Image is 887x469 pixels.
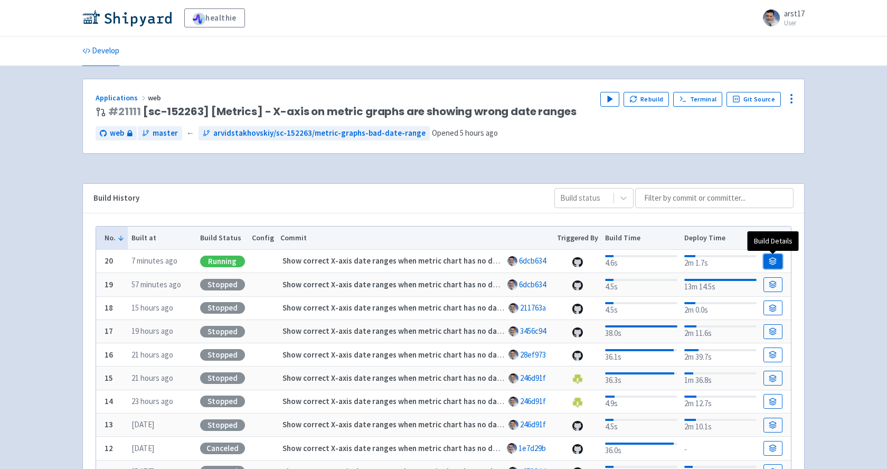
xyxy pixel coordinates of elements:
time: 57 minutes ago [131,279,181,289]
div: 2m 1.7s [684,253,757,269]
div: 4.5s [605,300,677,316]
div: Stopped [200,279,245,290]
strong: Show correct X-axis date ranges when metric chart has no data points for selected date range [282,326,615,336]
a: Build Details [763,348,782,362]
div: 1m 36.8s [684,370,757,387]
a: 1e7d29b [518,443,546,453]
b: 19 [105,279,113,289]
strong: Show correct X-axis date ranges when metric chart has no data points for selected date range [282,256,615,266]
th: Built at [128,227,196,250]
div: Canceled [200,443,245,454]
a: Build Details [763,371,782,386]
span: Opened [432,128,498,138]
div: 4.9s [605,393,677,410]
b: 20 [105,256,113,266]
a: web [96,126,137,140]
div: Stopped [200,349,245,361]
div: Stopped [200,372,245,384]
div: 38.0s [605,323,677,340]
time: 5 hours ago [460,128,498,138]
img: Shipyard logo [82,10,172,26]
b: 16 [105,350,113,360]
a: Build Details [763,324,782,339]
div: Stopped [200,326,245,337]
a: 6dcb634 [519,256,546,266]
div: 36.3s [605,370,677,387]
a: arst17 User [757,10,805,26]
strong: Show correct X-axis date ranges when metric chart has no data points for selected date range [282,396,615,406]
th: Build Time [601,227,681,250]
time: 21 hours ago [131,350,173,360]
a: Terminal [673,92,722,107]
div: 2m 39.7s [684,347,757,363]
b: 15 [105,373,113,383]
input: Filter by commit or committer... [635,188,794,208]
th: Commit [277,227,554,250]
div: Stopped [200,302,245,314]
strong: Show correct X-axis date ranges when metric chart has no data points for selected date range [282,443,615,453]
strong: Show correct X-axis date ranges when metric chart has no data points for selected date range [282,419,615,429]
a: arvidstakhovskiy/sc-152263/metric-graphs-bad-date-range [199,126,430,140]
button: Play [600,92,619,107]
span: ← [186,127,194,139]
span: web [110,127,124,139]
small: User [784,20,805,26]
span: arst17 [784,8,805,18]
div: 4.5s [605,417,677,433]
div: - [684,442,757,456]
b: 14 [105,396,113,406]
div: 36.0s [605,440,677,457]
a: Git Source [726,92,781,107]
div: 4.5s [605,277,677,293]
div: 2m 0.0s [684,300,757,316]
a: Applications [96,93,148,102]
th: Build Status [196,227,248,250]
button: No. [105,232,125,243]
div: 13m 14.5s [684,277,757,293]
a: 211763a [520,303,546,313]
span: master [153,127,178,139]
time: 19 hours ago [131,326,173,336]
a: 246d91f [520,396,546,406]
span: [sc-152263] [Metrics] - X-axis on metric graphs are showing wrong date ranges [108,106,576,118]
strong: Show correct X-axis date ranges when metric chart has no data points for selected date range [282,279,615,289]
a: Build Details [763,277,782,292]
a: Build Details [763,441,782,456]
span: web [148,93,163,102]
a: Build Details [763,301,782,315]
strong: Show correct X-axis date ranges when metric chart has no data points for selected date range [282,303,615,313]
th: Triggered By [554,227,602,250]
a: 28ef973 [520,350,546,360]
div: 2m 12.7s [684,393,757,410]
div: Running [200,256,245,267]
span: arvidstakhovskiy/sc-152263/metric-graphs-bad-date-range [213,127,426,139]
a: Build Details [763,394,782,409]
div: Stopped [200,419,245,431]
div: 36.1s [605,347,677,363]
a: 246d91f [520,373,546,383]
div: Stopped [200,396,245,407]
a: healthie [184,8,245,27]
b: 18 [105,303,113,313]
strong: Show correct X-axis date ranges when metric chart has no data points for selected date range [282,373,615,383]
a: Develop [82,36,119,66]
a: #21111 [108,104,141,119]
th: Config [248,227,277,250]
a: 246d91f [520,419,546,429]
a: Build Details [763,254,782,269]
div: Build History [93,192,537,204]
time: [DATE] [131,443,154,453]
div: 2m 11.6s [684,323,757,340]
b: 13 [105,419,113,429]
button: Rebuild [624,92,669,107]
time: 21 hours ago [131,373,173,383]
a: 6dcb634 [519,279,546,289]
a: Build Details [763,418,782,433]
div: 2m 10.1s [684,417,757,433]
a: 3456c94 [520,326,546,336]
b: 12 [105,443,113,453]
time: 15 hours ago [131,303,173,313]
time: [DATE] [131,419,154,429]
strong: Show correct X-axis date ranges when metric chart has no data points for selected date range [282,350,615,360]
th: Deploy Time [681,227,760,250]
